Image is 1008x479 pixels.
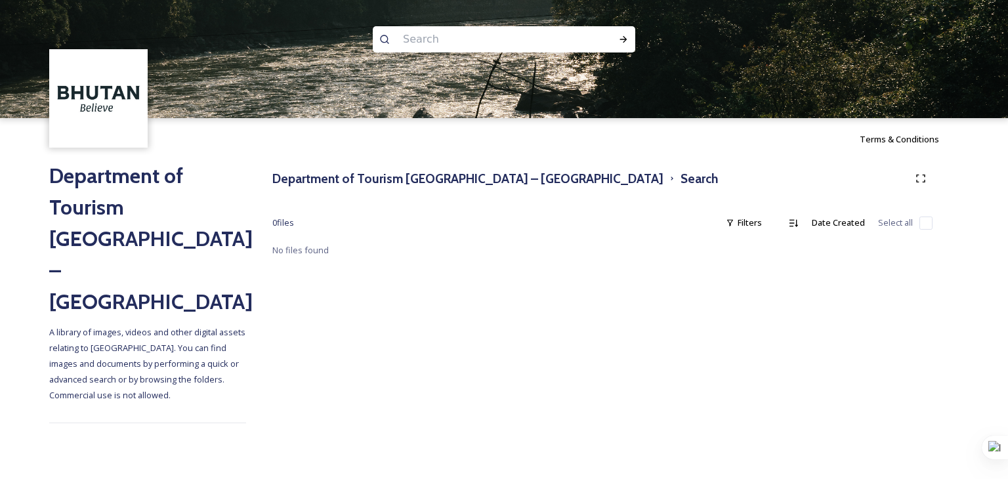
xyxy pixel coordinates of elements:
[878,217,913,229] span: Select all
[272,217,294,229] span: 0 file s
[805,210,871,236] div: Date Created
[49,326,247,401] span: A library of images, videos and other digital assets relating to [GEOGRAPHIC_DATA]. You can find ...
[49,160,246,318] h2: Department of Tourism [GEOGRAPHIC_DATA] – [GEOGRAPHIC_DATA]
[860,133,939,145] span: Terms & Conditions
[272,169,663,188] h3: Department of Tourism [GEOGRAPHIC_DATA] – [GEOGRAPHIC_DATA]
[51,51,146,146] img: BT_Logo_BB_Lockup_CMYK_High%2520Res.jpg
[719,210,768,236] div: Filters
[396,25,576,54] input: Search
[681,169,718,188] h3: Search
[272,244,329,256] span: No files found
[860,131,959,147] a: Terms & Conditions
